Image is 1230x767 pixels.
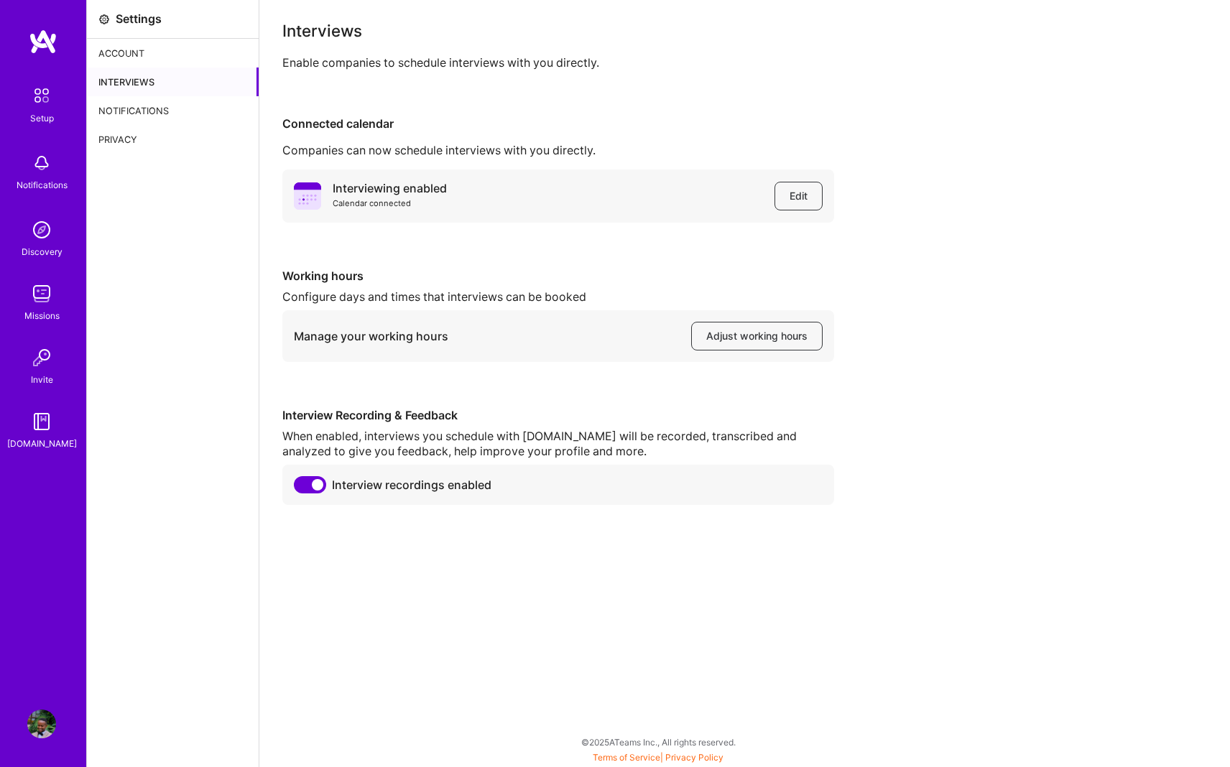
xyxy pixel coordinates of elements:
[790,189,808,203] span: Edit
[27,343,56,372] img: Invite
[31,372,53,387] div: Invite
[86,724,1230,760] div: © 2025 ATeams Inc., All rights reserved.
[17,177,68,192] div: Notifications
[7,436,77,451] div: [DOMAIN_NAME]
[332,478,491,493] span: Interview recordings enabled
[30,111,54,126] div: Setup
[29,29,57,55] img: logo
[87,39,259,68] div: Account
[774,182,823,210] button: Edit
[87,125,259,154] div: Privacy
[27,80,57,111] img: setup
[27,215,56,244] img: discovery
[282,116,1207,131] div: Connected calendar
[282,408,834,423] div: Interview Recording & Feedback
[116,11,162,27] div: Settings
[27,407,56,436] img: guide book
[294,182,321,210] i: icon PurpleCalendar
[27,279,56,308] img: teamwork
[27,710,56,738] img: User Avatar
[282,23,1207,38] div: Interviews
[593,752,660,763] a: Terms of Service
[593,752,723,763] span: |
[333,196,447,211] div: Calendar connected
[24,710,60,738] a: User Avatar
[282,429,834,459] div: When enabled, interviews you schedule with [DOMAIN_NAME] will be recorded, transcribed and analyz...
[282,269,834,284] div: Working hours
[98,14,110,25] i: icon Settings
[282,289,834,305] div: Configure days and times that interviews can be booked
[294,329,448,344] div: Manage your working hours
[333,181,447,196] div: Interviewing enabled
[27,149,56,177] img: bell
[706,329,808,343] span: Adjust working hours
[691,322,823,350] button: Adjust working hours
[22,244,63,259] div: Discovery
[282,143,1207,158] div: Companies can now schedule interviews with you directly.
[87,96,259,125] div: Notifications
[665,752,723,763] a: Privacy Policy
[87,68,259,96] div: Interviews
[24,308,60,323] div: Missions
[282,55,1207,70] div: Enable companies to schedule interviews with you directly.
